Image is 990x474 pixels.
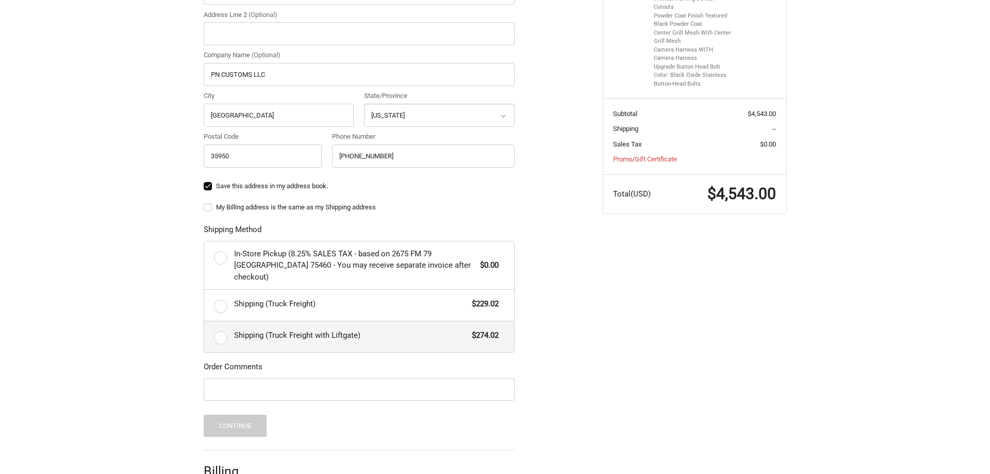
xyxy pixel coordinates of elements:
[707,185,776,203] span: $4,543.00
[748,110,776,118] span: $4,543.00
[204,50,515,60] label: Company Name
[204,132,322,142] label: Postal Code
[467,298,499,310] span: $229.02
[332,132,515,142] label: Phone Number
[204,91,354,101] label: City
[234,248,475,283] span: In-Store Pickup (8.25% SALES TAX - based on 2675 FM 79 [GEOGRAPHIC_DATA] 75460 - You may receive ...
[234,298,467,310] span: Shipping (Truck Freight)
[467,330,499,341] span: $274.02
[204,361,262,378] legend: Order Comments
[475,259,499,271] span: $0.00
[204,182,515,190] label: Save this address in my address book.
[364,91,515,101] label: State/Province
[654,46,733,63] li: Camera Harness WITH Camera Harness
[613,155,677,163] a: Promo/Gift Certificate
[938,424,990,474] iframe: Chat Widget
[613,140,641,148] span: Sales Tax
[613,110,637,118] span: Subtotal
[613,189,651,199] span: Total (USD)
[654,63,733,89] li: Upgrade Button Head Bolt Color: Black Oxide Stainless Button-Head Bolts
[252,51,280,59] small: (Optional)
[204,415,267,437] button: Continue
[772,125,776,133] span: --
[654,12,733,29] li: Powder Coat Finish Textured Black Powder Coat
[204,203,515,211] label: My Billing address is the same as my Shipping address
[249,11,277,19] small: (Optional)
[204,10,515,20] label: Address Line 2
[234,330,467,341] span: Shipping (Truck Freight with Liftgate)
[654,29,733,46] li: Center Grill Mesh With Center Grill Mesh
[613,125,638,133] span: Shipping
[760,140,776,148] span: $0.00
[204,224,261,240] legend: Shipping Method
